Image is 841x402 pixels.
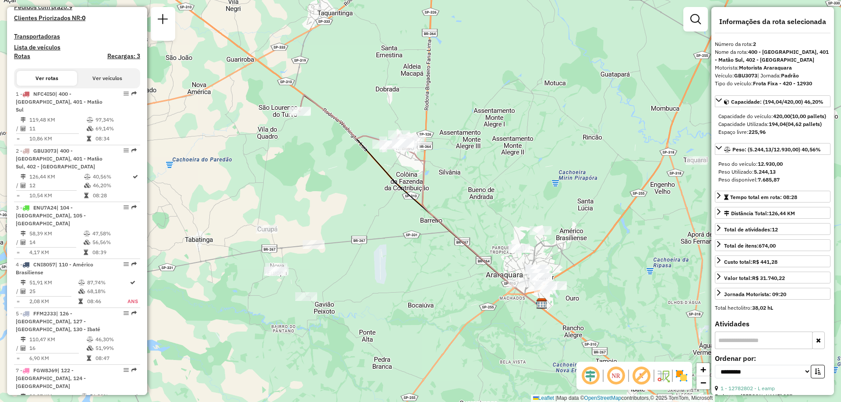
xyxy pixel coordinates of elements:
[734,72,757,79] strong: GBU3073
[715,320,830,328] h4: Atividades
[33,147,57,154] span: GBU3073
[656,369,670,383] img: Fluxo de ruas
[715,72,830,80] div: Veículo:
[392,139,414,148] div: Atividade não roteirizada - UNIVERSO DA CERVEJA
[757,72,799,79] span: | Jornada:
[753,80,812,87] strong: Frota Fixa - 420 - 12930
[84,193,88,198] i: Tempo total em rota
[131,91,137,96] em: Rota exportada
[131,262,137,267] em: Rota exportada
[265,263,287,272] div: Atividade não roteirizada - JOAO EUCLIDES GOMES
[715,223,830,235] a: Total de atividades:12
[84,183,91,188] i: % de utilização da cubagem
[92,238,136,247] td: 56,56%
[14,33,140,40] h4: Transportadoras
[29,297,78,306] td: 2,08 KM
[89,392,132,401] td: 56,80%
[758,176,780,183] strong: 7.685,87
[16,310,100,332] span: | 126 - [GEOGRAPHIC_DATA], 127 - [GEOGRAPHIC_DATA], 130 - Ibaté
[87,117,93,122] i: % de utilização do peso
[718,112,827,120] div: Capacidade do veículo:
[95,115,137,124] td: 97,34%
[16,204,86,227] span: 3 -
[16,91,102,113] span: | 400 - [GEOGRAPHIC_DATA], 401 - Matão Sul
[21,337,26,342] i: Distância Total
[33,204,57,211] span: ENU7A24
[536,298,547,309] img: FAD CDD Araraquara
[29,392,81,401] td: 90,37 KM
[264,267,286,276] div: Atividade não roteirizada - 55.175.742 GERSON FR
[21,346,26,351] i: Total de Atividades
[715,64,830,72] div: Motorista:
[107,52,140,60] h4: Recargas: 3
[526,265,548,274] div: Atividade não roteirizada - SAVEGNAGO-SUPERMERCA
[530,273,552,282] div: Atividade não roteirizada - ALEX SOARES SILVA
[92,191,132,200] td: 08:28
[29,238,83,247] td: 14
[509,279,530,287] div: Atividade não roteirizada - PAULO ROBERTO TANURI
[732,146,821,153] span: Peso: (5.244,13/12.930,00) 40,56%
[715,157,830,187] div: Peso: (5.244,13/12.930,00) 40,56%
[130,280,135,285] i: Rota otimizada
[715,239,830,251] a: Total de itens:674,00
[267,266,289,275] div: Atividade não roteirizada - BENEDITO ANT RODRIGU
[16,191,20,200] td: =
[531,395,715,402] div: Map data © contributors,© 2025 TomTom, Microsoft
[84,250,88,255] i: Tempo total em rota
[14,44,140,51] h4: Lista de veículos
[536,298,548,309] img: CDD Araraquara
[724,226,778,233] span: Total de atividades:
[295,292,317,301] div: Atividade não roteirizada - ANA CLAUDIA PELETEIR
[555,395,557,401] span: |
[95,134,137,143] td: 08:34
[95,124,137,133] td: 69,14%
[92,181,132,190] td: 46,20%
[124,367,129,373] em: Opções
[715,288,830,300] a: Jornada Motorista: 09:20
[124,91,129,96] em: Opções
[21,394,26,399] i: Distância Total
[92,248,136,257] td: 08:39
[29,287,78,296] td: 25
[133,394,138,399] i: Rota otimizada
[772,226,778,233] strong: 12
[696,376,710,389] a: Zoom out
[16,344,20,353] td: /
[82,14,85,22] strong: 0
[14,52,30,60] a: Rotas
[87,337,93,342] i: % de utilização do peso
[730,194,797,200] span: Tempo total em rota: 08:28
[758,161,783,167] strong: 12.930,00
[78,289,85,294] i: % de utilização da cubagem
[124,311,129,316] em: Opções
[759,242,776,249] strong: 674,00
[21,117,26,122] i: Distância Total
[715,191,830,203] a: Tempo total em rota: 08:28
[715,40,830,48] div: Número da rota:
[124,148,129,153] em: Opções
[715,49,829,63] strong: 400 - [GEOGRAPHIC_DATA], 401 - Matão Sul, 402 - [GEOGRAPHIC_DATA]
[754,168,776,175] strong: 5.244,13
[534,285,556,294] div: Atividade não roteirizada - ALISSON RODRIGO MIRA
[675,369,689,383] img: Exibir/Ocultar setores
[131,311,137,316] em: Rota exportada
[33,367,57,374] span: FGW8J69
[753,41,756,47] strong: 2
[686,156,707,165] div: Atividade não roteirizada - LEIDIDAI LANCHONETE E PADARIA LTDA
[715,80,830,87] div: Tipo do veículo:
[29,335,86,344] td: 110,47 KM
[752,275,785,281] strong: R$ 31.740,22
[631,365,652,386] span: Exibir rótulo
[535,281,557,290] div: Atividade não roteirizada - GEOZANA SOARES DE AR
[69,3,72,11] strong: 9
[786,121,822,127] strong: (04,62 pallets)
[133,174,138,179] i: Rota otimizada
[16,310,100,332] span: 5 -
[29,344,86,353] td: 16
[16,367,86,389] span: 7 -
[84,240,90,245] i: % de utilização da cubagem
[29,354,86,363] td: 6,90 KM
[718,128,827,136] div: Espaço livre:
